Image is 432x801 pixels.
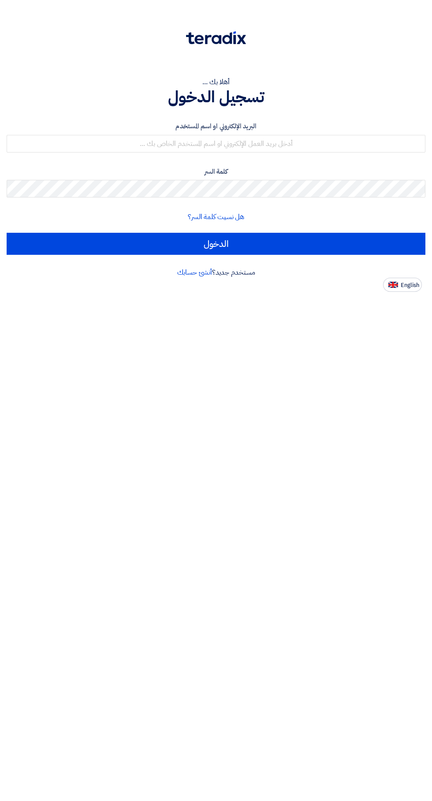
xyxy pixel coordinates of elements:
input: الدخول [7,233,425,255]
a: هل نسيت كلمة السر؟ [188,212,244,222]
label: البريد الإلكتروني او اسم المستخدم [7,121,425,131]
button: English [383,278,422,292]
div: أهلا بك ... [7,77,425,87]
div: مستخدم جديد؟ [7,267,425,278]
img: Teradix logo [186,31,246,45]
img: en-US.png [388,282,398,288]
label: كلمة السر [7,167,425,177]
h1: تسجيل الدخول [7,87,425,107]
input: أدخل بريد العمل الإلكتروني او اسم المستخدم الخاص بك ... [7,135,425,153]
a: أنشئ حسابك [177,267,212,278]
span: English [401,282,419,288]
